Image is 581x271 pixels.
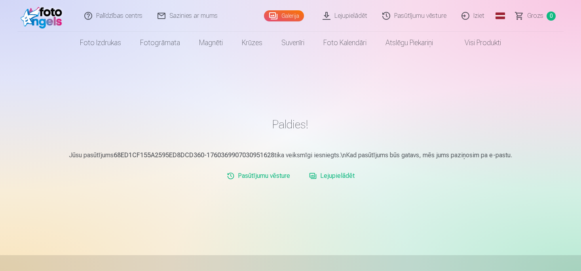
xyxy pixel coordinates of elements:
a: Visi produkti [442,32,511,54]
a: Foto izdrukas [70,32,131,54]
a: Fotogrāmata [131,32,190,54]
a: Galerija [264,10,304,21]
a: Foto kalendāri [314,32,376,54]
a: Atslēgu piekariņi [376,32,442,54]
h1: Paldies! [59,117,522,132]
a: Lejupielādēt [306,168,358,184]
span: Grozs [527,11,543,21]
a: Magnēti [190,32,232,54]
b: 68ED1CF155A2595ED8DCD360-1760369907030951628 [114,151,274,159]
a: Pasūtījumu vēsture [224,168,293,184]
a: Krūzes [232,32,272,54]
p: Jūsu pasūtījums tika veiksmīgi iesniegts.\nKad pasūtījums būs gatavs, mēs jums paziņosim pa e-pastu. [59,151,522,160]
a: Suvenīri [272,32,314,54]
img: /fa1 [21,3,66,29]
span: 0 [547,11,556,21]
